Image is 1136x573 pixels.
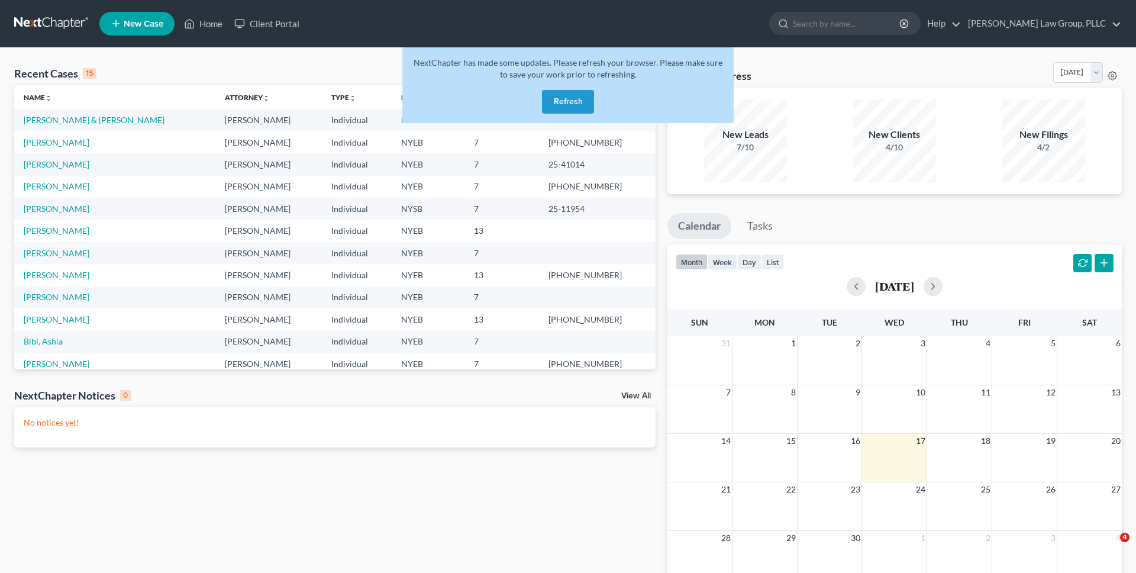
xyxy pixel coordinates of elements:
[1045,434,1057,448] span: 19
[785,434,797,448] span: 15
[263,95,270,102] i: unfold_more
[215,153,322,175] td: [PERSON_NAME]
[985,531,992,545] span: 2
[737,254,761,270] button: day
[14,388,131,403] div: NextChapter Notices
[542,90,594,114] button: Refresh
[392,153,464,175] td: NYEB
[885,317,904,327] span: Wed
[392,331,464,353] td: NYEB
[793,12,901,34] input: Search by name...
[414,57,722,79] span: NextChapter has made some updates. Please refresh your browser. Please make sure to save your wor...
[704,128,787,141] div: New Leads
[822,317,837,327] span: Tue
[1018,317,1031,327] span: Fri
[464,220,539,242] td: 13
[464,353,539,375] td: 7
[980,482,992,497] span: 25
[322,331,392,353] td: Individual
[854,385,861,400] span: 9
[178,13,228,34] a: Home
[708,254,737,270] button: week
[919,336,927,350] span: 3
[24,93,52,102] a: Nameunfold_more
[850,531,861,545] span: 30
[720,336,732,350] span: 31
[24,159,89,169] a: [PERSON_NAME]
[754,317,775,327] span: Mon
[985,336,992,350] span: 4
[392,109,464,131] td: NYEB
[704,141,787,153] div: 7/10
[24,204,89,214] a: [PERSON_NAME]
[785,482,797,497] span: 22
[1082,317,1097,327] span: Sat
[691,317,708,327] span: Sun
[737,213,783,239] a: Tasks
[83,68,96,79] div: 15
[392,353,464,375] td: NYEB
[921,13,961,34] a: Help
[962,13,1121,34] a: [PERSON_NAME] Law Group, PLLC
[1045,385,1057,400] span: 12
[322,264,392,286] td: Individual
[14,66,96,81] div: Recent Cases
[464,264,539,286] td: 13
[1110,434,1122,448] span: 20
[790,336,797,350] span: 1
[215,109,322,131] td: [PERSON_NAME]
[1115,336,1122,350] span: 6
[875,280,914,292] h2: [DATE]
[392,264,464,286] td: NYEB
[322,220,392,242] td: Individual
[720,531,732,545] span: 28
[790,385,797,400] span: 8
[215,308,322,330] td: [PERSON_NAME]
[322,109,392,131] td: Individual
[24,270,89,280] a: [PERSON_NAME]
[854,336,861,350] span: 2
[1045,482,1057,497] span: 26
[539,198,655,220] td: 25-11954
[349,95,356,102] i: unfold_more
[24,248,89,258] a: [PERSON_NAME]
[24,137,89,147] a: [PERSON_NAME]
[725,385,732,400] span: 7
[24,336,63,346] a: Bibi, Ashia
[1110,482,1122,497] span: 27
[322,198,392,220] td: Individual
[853,128,936,141] div: New Clients
[720,434,732,448] span: 14
[539,131,655,153] td: [PHONE_NUMBER]
[215,286,322,308] td: [PERSON_NAME]
[392,176,464,198] td: NYEB
[539,308,655,330] td: [PHONE_NUMBER]
[785,531,797,545] span: 29
[919,531,927,545] span: 1
[392,198,464,220] td: NYSB
[1115,531,1122,545] span: 4
[24,181,89,191] a: [PERSON_NAME]
[850,434,861,448] span: 16
[215,331,322,353] td: [PERSON_NAME]
[915,434,927,448] span: 17
[464,176,539,198] td: 7
[539,153,655,175] td: 25-41014
[322,308,392,330] td: Individual
[392,286,464,308] td: NYEB
[215,220,322,242] td: [PERSON_NAME]
[392,131,464,153] td: NYEB
[24,292,89,302] a: [PERSON_NAME]
[720,482,732,497] span: 21
[464,331,539,353] td: 7
[1002,141,1085,153] div: 4/2
[228,13,305,34] a: Client Portal
[761,254,784,270] button: list
[322,176,392,198] td: Individual
[915,385,927,400] span: 10
[215,176,322,198] td: [PERSON_NAME]
[322,242,392,264] td: Individual
[1050,531,1057,545] span: 3
[24,417,646,429] p: No notices yet!
[1050,336,1057,350] span: 5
